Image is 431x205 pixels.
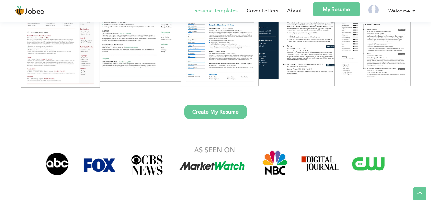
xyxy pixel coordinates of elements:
[14,5,44,16] a: Jobee
[247,7,278,14] a: Cover Letters
[184,105,247,119] a: Create My Resume
[313,2,360,16] a: My Resume
[368,5,379,15] img: Profile Img
[388,7,417,15] a: Welcome
[25,8,44,15] span: Jobee
[14,5,25,16] img: jobee.io
[194,7,238,14] a: Resume Templates
[287,7,302,14] a: About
